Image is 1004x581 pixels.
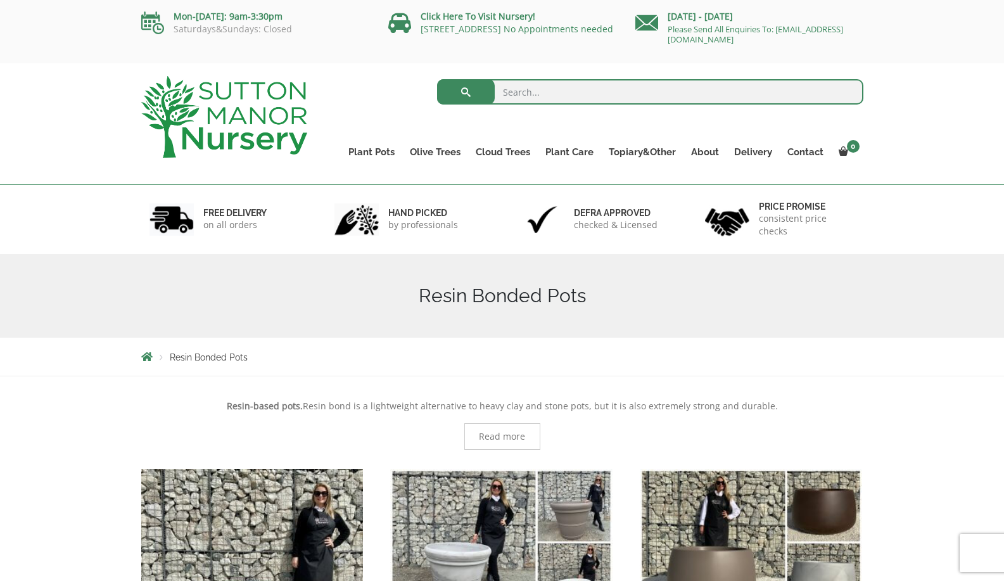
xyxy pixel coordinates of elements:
[203,207,267,219] h6: FREE DELIVERY
[831,143,863,161] a: 0
[388,219,458,231] p: by professionals
[421,10,535,22] a: Click Here To Visit Nursery!
[227,400,303,412] strong: Resin-based pots.
[421,23,613,35] a: [STREET_ADDRESS] No Appointments needed
[683,143,727,161] a: About
[780,143,831,161] a: Contact
[141,284,863,307] h1: Resin Bonded Pots
[668,23,843,45] a: Please Send All Enquiries To: [EMAIL_ADDRESS][DOMAIN_NAME]
[141,352,863,362] nav: Breadcrumbs
[635,9,863,24] p: [DATE] - [DATE]
[203,219,267,231] p: on all orders
[759,212,855,238] p: consistent price checks
[170,352,248,362] span: Resin Bonded Pots
[705,200,749,239] img: 4.jpg
[149,203,194,236] img: 1.jpg
[847,140,860,153] span: 0
[538,143,601,161] a: Plant Care
[727,143,780,161] a: Delivery
[479,432,525,441] span: Read more
[468,143,538,161] a: Cloud Trees
[574,219,658,231] p: checked & Licensed
[341,143,402,161] a: Plant Pots
[334,203,379,236] img: 2.jpg
[141,9,369,24] p: Mon-[DATE]: 9am-3:30pm
[402,143,468,161] a: Olive Trees
[437,79,863,105] input: Search...
[520,203,564,236] img: 3.jpg
[141,399,863,414] p: Resin bond is a lightweight alternative to heavy clay and stone pots, but it is also extremely st...
[141,76,307,158] img: logo
[388,207,458,219] h6: hand picked
[574,207,658,219] h6: Defra approved
[601,143,683,161] a: Topiary&Other
[759,201,855,212] h6: Price promise
[141,24,369,34] p: Saturdays&Sundays: Closed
